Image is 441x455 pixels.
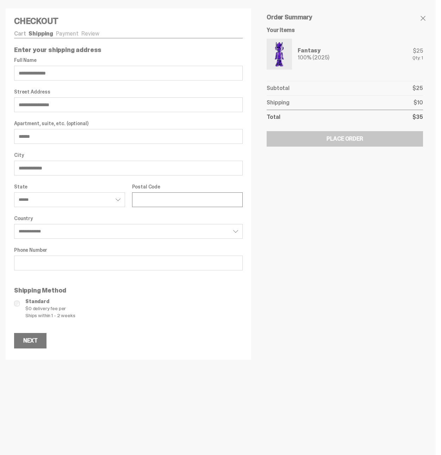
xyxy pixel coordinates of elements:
[412,55,423,60] div: Qty: 1
[14,89,243,95] label: Street Address
[412,48,423,54] div: $25
[23,338,37,344] div: Next
[25,305,243,312] span: $0 delivery fee per
[14,287,243,294] p: Shipping Method
[298,48,329,53] div: Fantasy
[267,114,280,120] p: Total
[267,27,423,33] h6: Your Items
[14,121,243,126] label: Apartment, suite, etc. (optional)
[412,114,423,120] p: $35
[14,184,125,190] label: State
[14,47,243,53] p: Enter your shipping address
[267,85,290,91] p: Subtotal
[267,131,423,147] button: Place Order
[267,14,423,20] h5: Order Summary
[14,247,243,253] label: Phone Number
[267,100,290,105] p: Shipping
[327,136,363,142] div: Place Order
[14,152,243,158] label: City
[132,184,243,190] label: Postal Code
[412,85,423,91] p: $25
[298,55,329,60] div: 100% (2025)
[14,17,243,25] h4: Checkout
[268,40,291,68] img: Yahoo-HG---1.png
[14,57,243,63] label: Full Name
[25,312,243,319] span: Ships within 1 - 2 weeks
[29,30,53,37] a: Shipping
[414,100,423,105] p: $10
[25,298,243,305] span: Standard
[14,333,46,348] button: Next
[14,216,243,221] label: Country
[14,30,26,37] a: Cart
